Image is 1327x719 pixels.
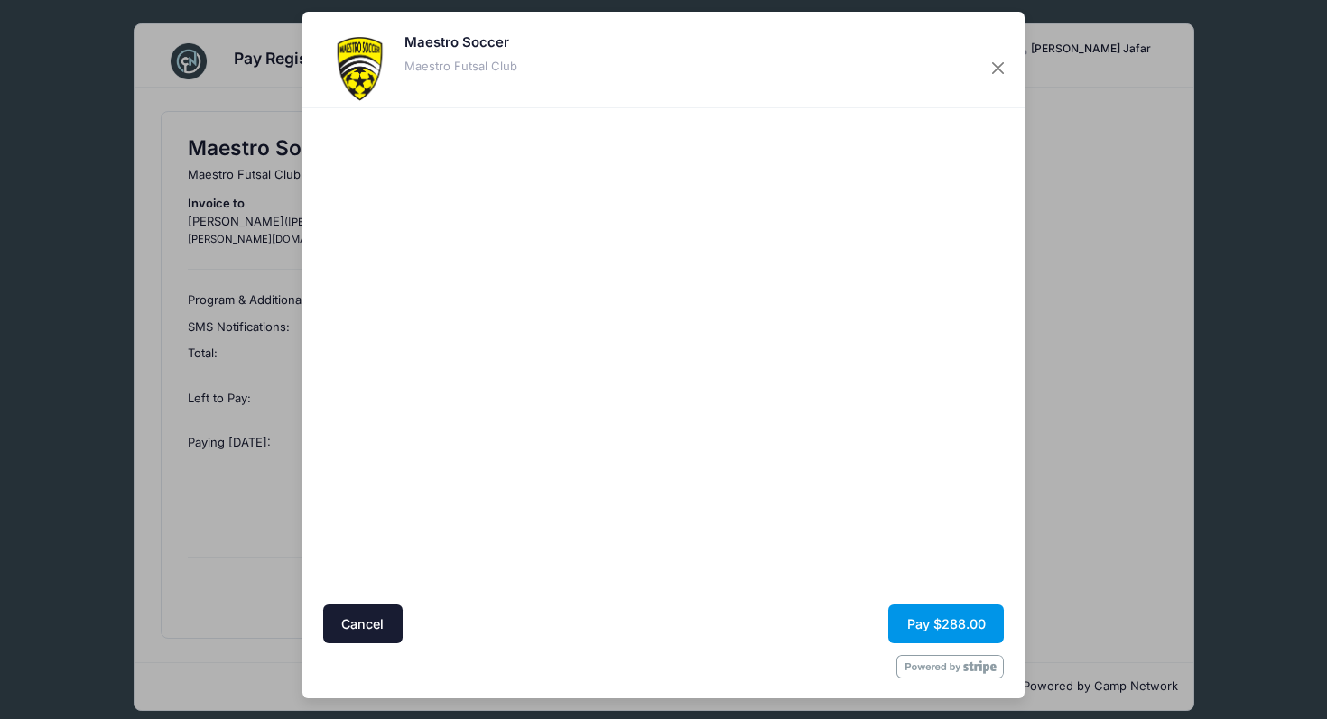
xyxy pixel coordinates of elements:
button: Close [982,52,1015,85]
iframe: Secure payment input frame [669,114,1008,443]
iframe: Secure address input frame [320,114,659,600]
div: Maestro Futsal Club [404,58,517,76]
button: Pay $288.00 [888,604,1004,643]
button: Cancel [323,604,403,643]
h5: Maestro Soccer [404,32,517,52]
iframe: Google autocomplete suggestions dropdown list [320,312,659,316]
